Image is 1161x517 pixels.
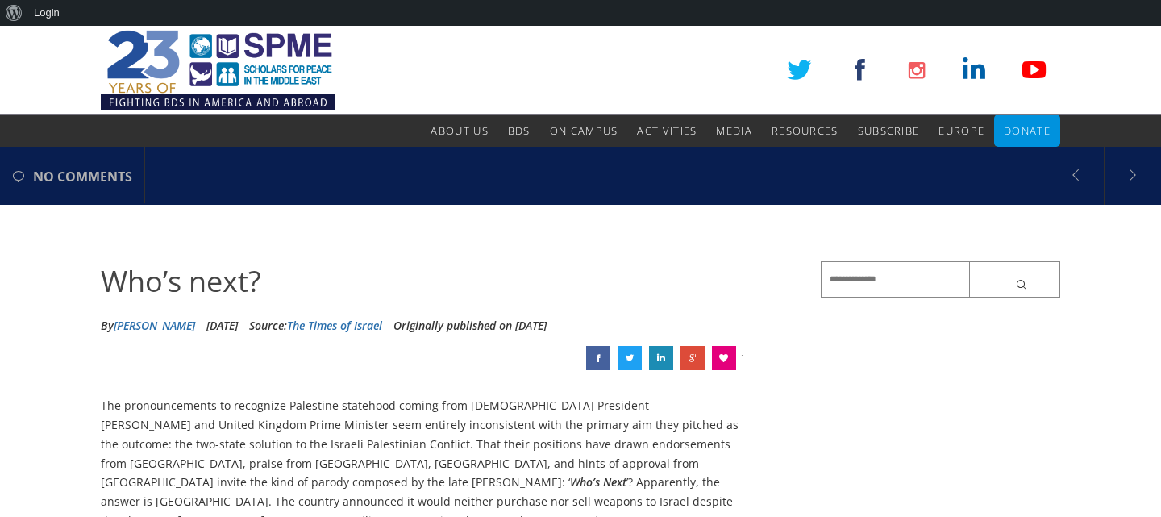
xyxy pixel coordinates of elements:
[287,318,382,333] a: The Times of Israel
[649,346,673,370] a: Who’s next?
[1004,123,1051,138] span: Donate
[570,474,626,490] em: Who’s Next
[101,26,335,115] img: SPME
[586,346,610,370] a: Who’s next?
[618,346,642,370] a: Who’s next?
[508,123,531,138] span: BDS
[938,115,984,147] a: Europe
[858,123,920,138] span: Subscribe
[431,115,488,147] a: About Us
[680,346,705,370] a: Who’s next?
[637,115,697,147] a: Activities
[249,314,382,338] div: Source:
[716,123,752,138] span: Media
[938,123,984,138] span: Europe
[858,115,920,147] a: Subscribe
[114,318,195,333] a: [PERSON_NAME]
[550,115,618,147] a: On Campus
[716,115,752,147] a: Media
[431,123,488,138] span: About Us
[1004,115,1051,147] a: Donate
[508,115,531,147] a: BDS
[772,115,838,147] a: Resources
[550,123,618,138] span: On Campus
[101,261,261,301] span: Who’s next?
[206,314,238,338] li: [DATE]
[772,123,838,138] span: Resources
[101,314,195,338] li: By
[33,148,132,205] span: no comments
[393,314,547,338] li: Originally published on [DATE]
[637,123,697,138] span: Activities
[740,346,745,370] span: 1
